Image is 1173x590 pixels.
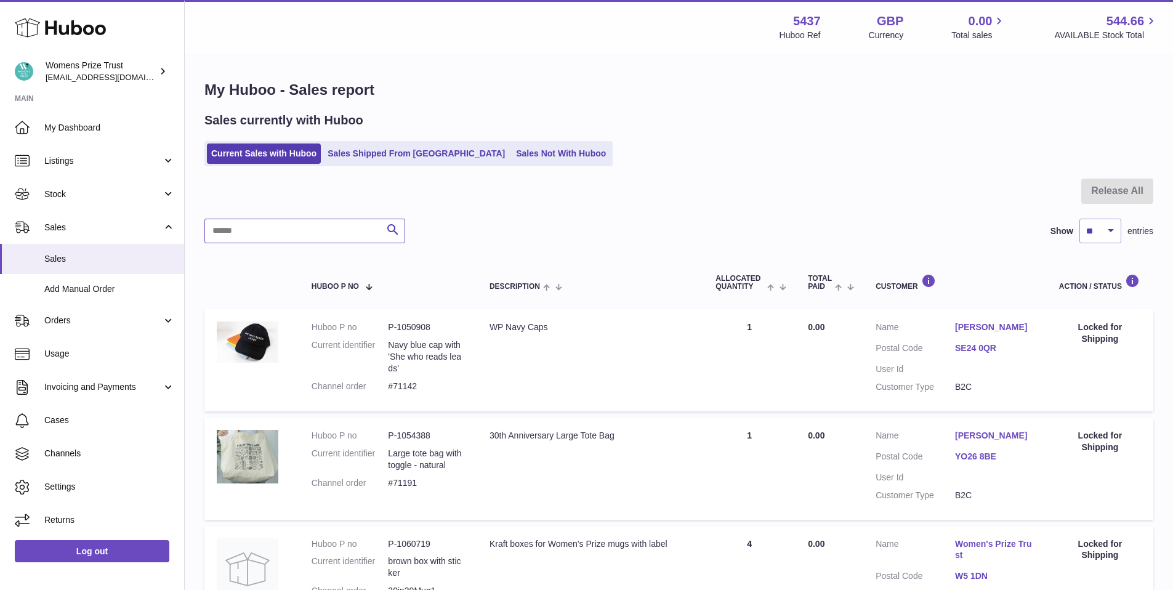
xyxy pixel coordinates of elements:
a: 544.66 AVAILABLE Stock Total [1054,13,1158,41]
dd: B2C [955,381,1034,393]
a: Sales Not With Huboo [512,143,610,164]
dt: Postal Code [876,570,955,585]
span: 0.00 [808,322,824,332]
a: 0.00 Total sales [951,13,1006,41]
a: [PERSON_NAME] [955,430,1034,442]
dt: Huboo P no [312,538,389,550]
span: Total sales [951,30,1006,41]
img: info@womensprizeforfiction.co.uk [15,62,33,81]
div: Locked for Shipping [1059,430,1141,453]
dt: Huboo P no [312,321,389,333]
dd: #71191 [388,477,465,489]
dt: Name [876,538,955,565]
span: Sales [44,222,162,233]
span: entries [1127,225,1153,237]
div: Action / Status [1059,274,1141,291]
a: Women's Prize Trust [955,538,1034,562]
span: 0.00 [969,13,993,30]
span: Stock [44,188,162,200]
dd: P-1060719 [388,538,465,550]
span: AVAILABLE Stock Total [1054,30,1158,41]
span: Channels [44,448,175,459]
dt: User Id [876,472,955,483]
span: 0.00 [808,539,824,549]
dd: P-1054388 [388,430,465,442]
td: 1 [703,309,796,411]
dt: Postal Code [876,342,955,357]
span: Add Manual Order [44,283,175,295]
dd: brown box with sticker [388,556,465,579]
div: Womens Prize Trust [46,60,156,83]
dt: User Id [876,363,955,375]
div: Locked for Shipping [1059,321,1141,345]
span: Total paid [808,275,832,291]
a: Current Sales with Huboo [207,143,321,164]
div: Customer [876,274,1034,291]
div: Locked for Shipping [1059,538,1141,562]
dt: Name [876,321,955,336]
a: Sales Shipped From [GEOGRAPHIC_DATA] [323,143,509,164]
div: Currency [869,30,904,41]
span: Listings [44,155,162,167]
span: Description [490,283,540,291]
dt: Channel order [312,381,389,392]
dd: #71142 [388,381,465,392]
dt: Current identifier [312,556,389,579]
span: Returns [44,514,175,526]
dt: Current identifier [312,339,389,374]
div: 30th Anniversary Large Tote Bag [490,430,691,442]
dd: P-1050908 [388,321,465,333]
td: 1 [703,418,796,520]
span: 0.00 [808,430,824,440]
strong: GBP [877,13,903,30]
dt: Postal Code [876,451,955,466]
a: [PERSON_NAME] [955,321,1034,333]
a: W5 1DN [955,570,1034,582]
dt: Huboo P no [312,430,389,442]
span: Orders [44,315,162,326]
div: Huboo Ref [780,30,821,41]
div: WP Navy Caps [490,321,691,333]
dt: Name [876,430,955,445]
dd: Navy blue cap with 'She who reads leads' [388,339,465,374]
span: Sales [44,253,175,265]
span: [EMAIL_ADDRESS][DOMAIN_NAME] [46,72,181,82]
h1: My Huboo - Sales report [204,80,1153,100]
label: Show [1050,225,1073,237]
div: Kraft boxes for Women's Prize mugs with label [490,538,691,550]
a: Log out [15,540,169,562]
span: Huboo P no [312,283,359,291]
h2: Sales currently with Huboo [204,112,363,129]
span: Usage [44,348,175,360]
dt: Customer Type [876,381,955,393]
a: YO26 8BE [955,451,1034,463]
span: 544.66 [1106,13,1144,30]
dt: Channel order [312,477,389,489]
dd: Large tote bag with toggle - natural [388,448,465,471]
img: 54371754924356.jpg [217,321,278,363]
span: Cases [44,414,175,426]
dt: Customer Type [876,490,955,501]
span: My Dashboard [44,122,175,134]
a: SE24 0QR [955,342,1034,354]
span: Settings [44,481,175,493]
dt: Current identifier [312,448,389,471]
span: ALLOCATED Quantity [715,275,764,291]
dd: B2C [955,490,1034,501]
strong: 5437 [793,13,821,30]
img: 1755100480.jpg [217,430,278,483]
span: Invoicing and Payments [44,381,162,393]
